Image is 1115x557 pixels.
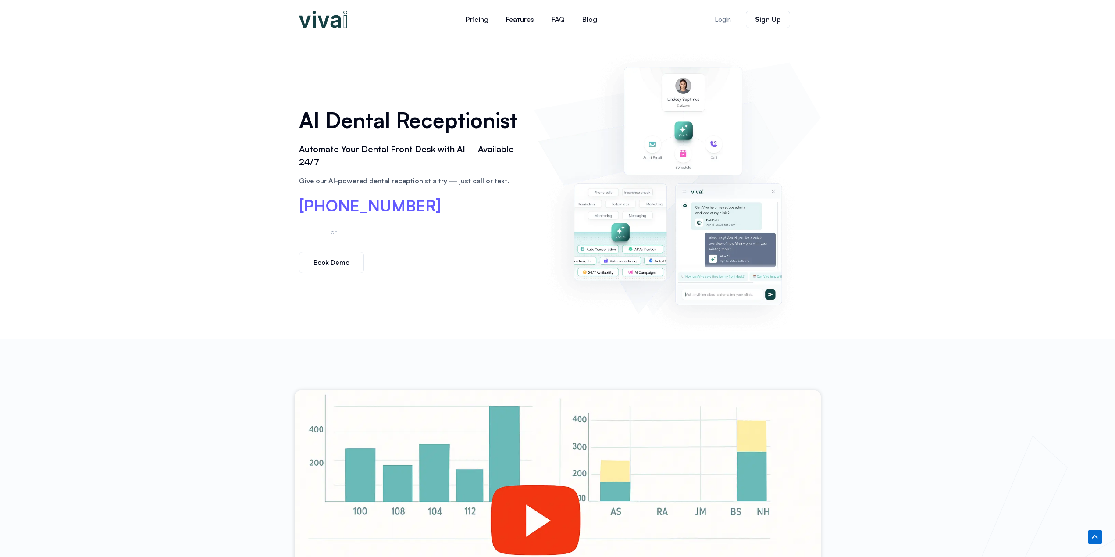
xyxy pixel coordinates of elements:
[755,16,781,23] span: Sign Up
[299,143,525,168] h2: Automate Your Dental Front Desk with AI – Available 24/7
[497,9,543,30] a: Features
[299,252,364,273] a: Book Demo
[457,9,497,30] a: Pricing
[574,9,606,30] a: Blog
[404,9,659,30] nav: Menu
[299,198,441,214] a: [PHONE_NUMBER]
[313,259,349,266] span: Book Demo
[543,9,574,30] a: FAQ
[328,227,339,237] p: or
[299,175,525,186] p: Give our AI-powered dental receptionist a try — just call or text.
[715,16,731,23] span: Login
[299,105,525,136] h1: AI Dental Receptionist
[538,47,816,331] img: AI dental receptionist dashboard – virtual receptionist dental office
[746,11,790,28] a: Sign Up
[704,11,741,28] a: Login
